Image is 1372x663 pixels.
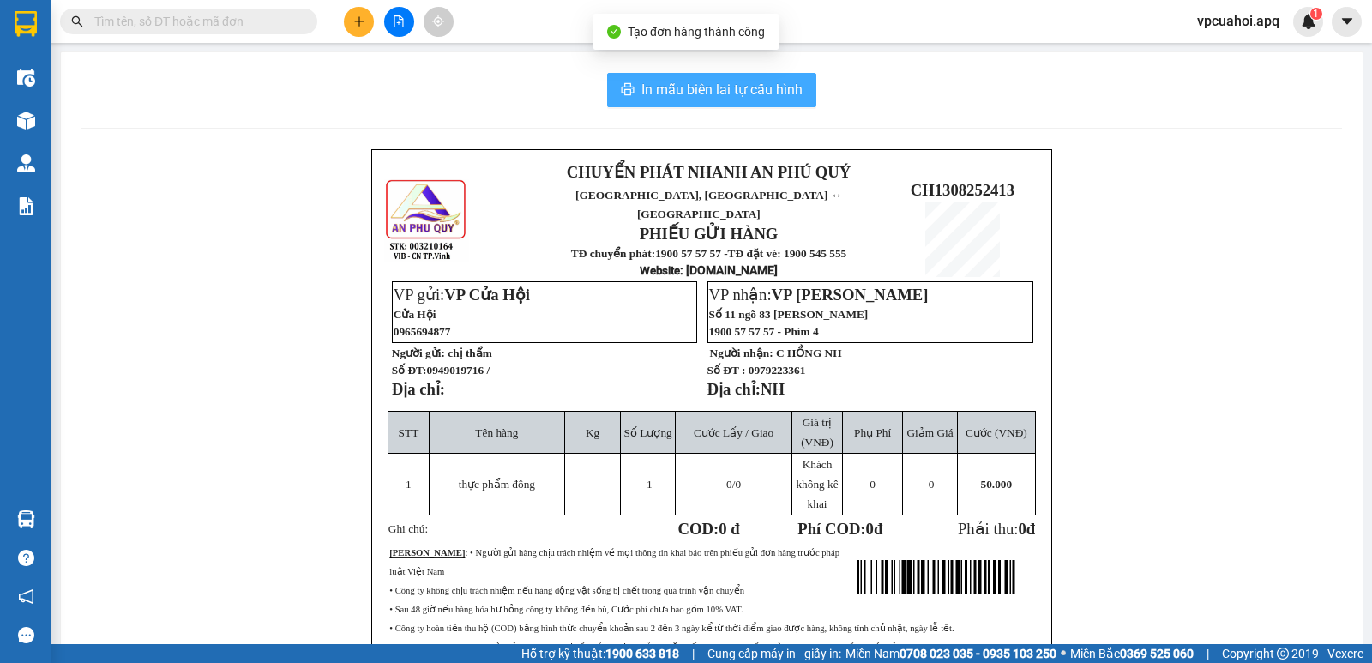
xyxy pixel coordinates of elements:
[18,588,34,605] span: notification
[707,364,746,377] strong: Số ĐT :
[640,263,778,277] strong: : [DOMAIN_NAME]
[709,286,929,304] span: VP nhận:
[929,478,935,491] span: 0
[1301,14,1316,29] img: icon-new-feature
[448,347,492,359] span: chị thẩm
[1018,520,1026,538] span: 0
[628,25,765,39] span: Tạo đơn hàng thành công
[575,189,842,220] span: [GEOGRAPHIC_DATA], [GEOGRAPHIC_DATA] ↔ [GEOGRAPHIC_DATA]
[796,458,838,510] span: Khách không kê khai
[854,426,891,439] span: Phụ Phí
[1310,8,1322,20] sup: 1
[911,181,1014,199] span: CH1308252413
[906,426,953,439] span: Giảm Giá
[981,478,1013,491] span: 50.000
[389,548,465,558] strong: [PERSON_NAME]
[344,7,374,37] button: plus
[94,12,297,31] input: Tìm tên, số ĐT hoặc mã đơn
[678,520,740,538] strong: COD:
[392,364,490,377] strong: Số ĐT:
[17,112,35,130] img: warehouse-icon
[749,364,806,377] span: 0979223361
[1313,8,1319,20] span: 1
[389,586,744,595] span: • Công ty không chịu trách nhiệm nếu hàng động vật sống bị chết trong quá trình vận chuyển
[393,15,405,27] span: file-add
[571,247,655,260] strong: TĐ chuyển phát:
[640,264,680,277] span: Website
[621,82,635,99] span: printer
[726,478,732,491] span: 0
[845,644,1056,663] span: Miền Nam
[406,478,412,491] span: 1
[1183,10,1293,32] span: vpcuahoi.apq
[797,520,882,538] strong: Phí COD: đ
[475,426,518,439] span: Tên hàng
[605,647,679,660] strong: 1900 633 818
[394,325,451,338] span: 0965694877
[1207,644,1209,663] span: |
[866,520,874,538] span: 0
[640,225,779,243] strong: PHIẾU GỬI HÀNG
[444,286,530,304] span: VP Cửa Hội
[384,178,469,262] img: logo
[707,380,761,398] strong: Địa chỉ:
[624,426,672,439] span: Số Lượng
[567,163,851,181] strong: CHUYỂN PHÁT NHANH AN PHÚ QUÝ
[655,247,727,260] strong: 1900 57 57 57 -
[394,286,530,304] span: VP gửi:
[692,644,695,663] span: |
[607,25,621,39] span: check-circle
[709,325,819,338] span: 1900 57 57 57 - Phím 4
[389,605,743,614] span: • Sau 48 giờ nếu hàng hóa hư hỏng công ty không đền bù, Cước phí chưa bao gồm 10% VAT.
[1061,650,1066,657] span: ⚪️
[17,69,35,87] img: warehouse-icon
[18,627,34,643] span: message
[353,15,365,27] span: plus
[392,347,445,359] strong: Người gửi:
[694,426,773,439] span: Cước Lấy / Giao
[432,15,444,27] span: aim
[707,644,841,663] span: Cung cấp máy in - giấy in:
[966,426,1027,439] span: Cước (VNĐ)
[1277,648,1289,660] span: copyright
[719,520,739,538] span: 0 đ
[389,548,839,576] span: : • Người gửi hàng chịu trách nhiệm về mọi thông tin khai báo trên phiếu gửi đơn hàng trước pháp ...
[710,347,773,359] strong: Người nhận:
[1339,14,1355,29] span: caret-down
[728,247,847,260] strong: TĐ đặt vé: 1900 545 555
[521,644,679,663] span: Hỗ trợ kỹ thuật:
[958,520,1035,538] span: Phải thu:
[641,79,803,100] span: In mẫu biên lai tự cấu hình
[17,197,35,215] img: solution-icon
[392,380,445,398] strong: Địa chỉ:
[647,478,653,491] span: 1
[1332,7,1362,37] button: caret-down
[389,642,902,652] span: • Hàng hóa không được người gửi kê khai giá trị đầy đủ mà bị hư hỏng hoặc thất lạc, công ty bồi t...
[761,380,785,398] span: NH
[607,73,816,107] button: printerIn mẫu biên lai tự cấu hình
[424,7,454,37] button: aim
[71,15,83,27] span: search
[389,624,954,633] span: • Công ty hoàn tiền thu hộ (COD) bằng hình thức chuyển khoản sau 2 đến 3 ngày kể từ thời điểm gia...
[586,426,599,439] span: Kg
[772,286,929,304] span: VP [PERSON_NAME]
[726,478,741,491] span: /0
[1026,520,1035,538] span: đ
[388,522,428,535] span: Ghi chú:
[1120,647,1194,660] strong: 0369 525 060
[801,416,833,449] span: Giá trị (VNĐ)
[870,478,876,491] span: 0
[18,550,34,566] span: question-circle
[900,647,1056,660] strong: 0708 023 035 - 0935 103 250
[709,308,869,321] span: Số 11 ngõ 83 [PERSON_NAME]
[1070,644,1194,663] span: Miền Bắc
[394,308,436,321] span: Cửa Hội
[776,347,842,359] span: C HỒNG NH
[399,426,419,439] span: STT
[17,510,35,528] img: warehouse-icon
[384,7,414,37] button: file-add
[426,364,490,377] span: 0949019716 /
[459,478,535,491] span: thực phẩm đông
[17,154,35,172] img: warehouse-icon
[15,11,37,37] img: logo-vxr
